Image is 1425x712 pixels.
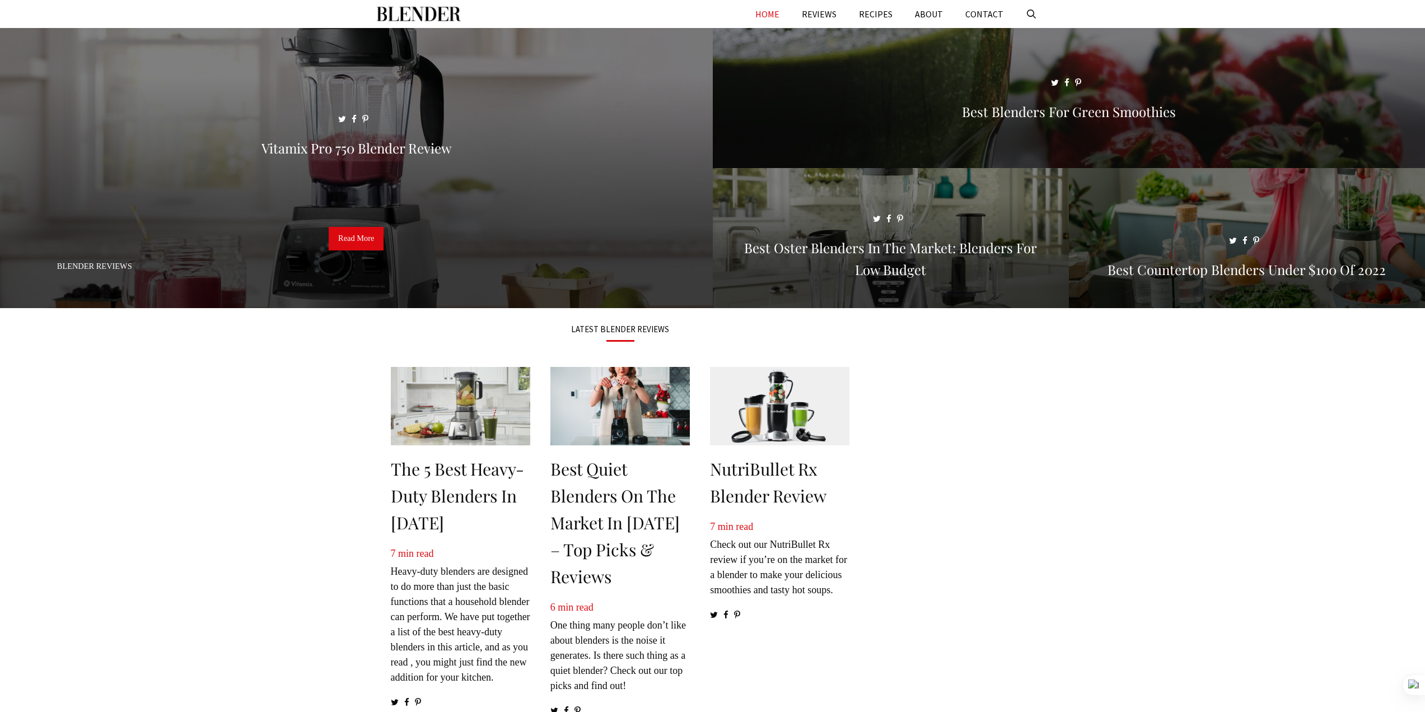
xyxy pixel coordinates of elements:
p: One thing many people don’t like about blenders is the noise it generates. Is there such thing as... [550,600,690,694]
span: 7 [710,521,715,532]
span: min read [558,602,593,613]
img: The 5 Best Heavy-Duty Blenders in 2022 [391,367,530,445]
span: min read [718,521,753,532]
h3: LATEST BLENDER REVIEWS [391,325,850,333]
span: 7 [391,548,396,559]
a: Best Countertop Blenders Under $100 of 2022 [1069,295,1425,306]
a: Read More [329,227,384,250]
span: 6 [550,602,555,613]
a: Best Oster Blenders in the Market: Blenders for Low Budget [713,295,1069,306]
a: The 5 Best Heavy-Duty Blenders in [DATE] [391,458,524,534]
p: Check out our NutriBullet Rx review if you’re on the market for a blender to make your delicious ... [710,519,849,598]
p: Heavy-duty blenders are designed to do more than just the basic functions that a household blende... [391,546,530,685]
span: min read [398,548,433,559]
a: Blender Reviews [57,262,132,271]
a: NutriBullet Rx Blender Review [710,458,826,507]
img: NutriBullet Rx Blender Review [710,367,849,445]
img: Best Quiet Blenders On The Market In 2022 – Top Picks & Reviews [550,367,690,445]
a: Best Quiet Blenders On The Market In [DATE] – Top Picks & Reviews [550,458,680,588]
